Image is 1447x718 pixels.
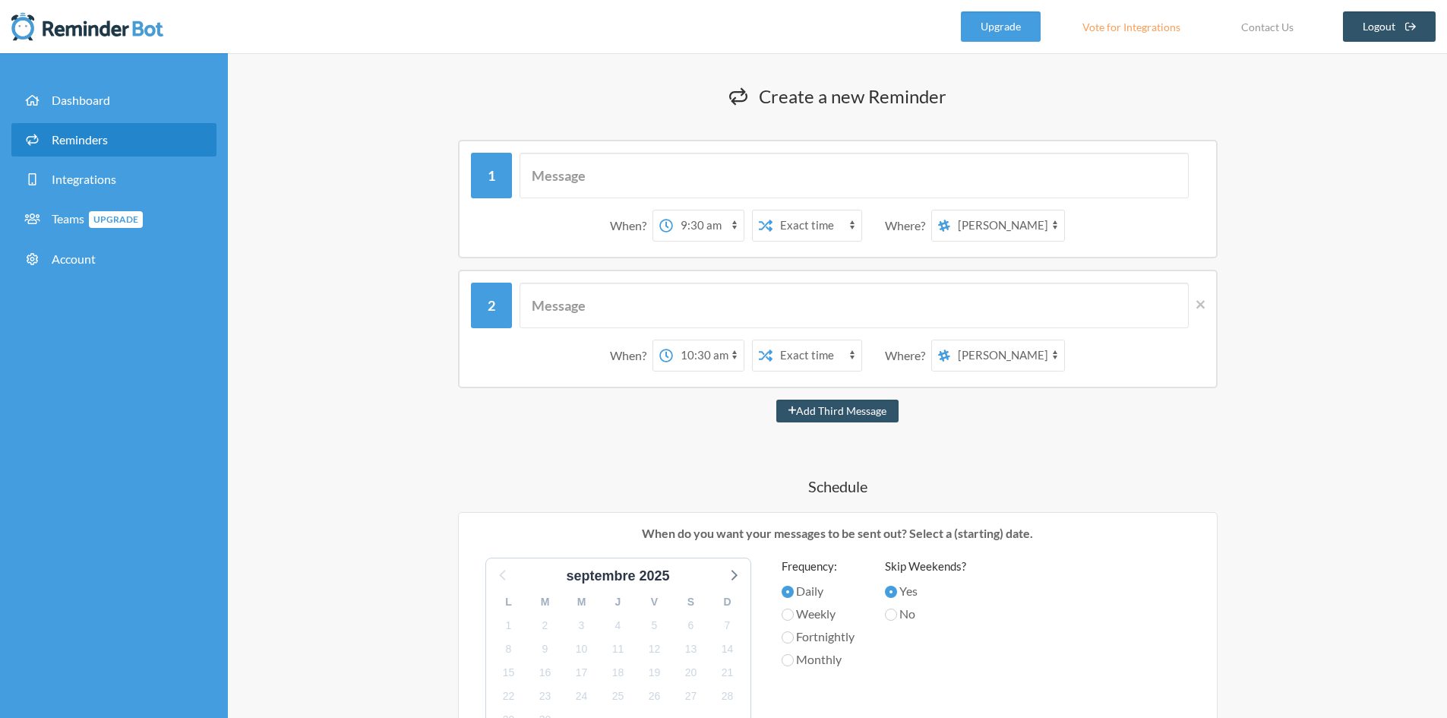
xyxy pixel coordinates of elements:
[782,605,855,623] label: Weekly
[681,663,702,684] span: lundi 20 octobre 2025
[885,605,966,623] label: No
[681,615,702,636] span: lundi 6 octobre 2025
[644,663,665,684] span: dimanche 19 octobre 2025
[717,638,738,659] span: mardi 14 octobre 2025
[782,558,855,575] label: Frequency:
[610,210,652,242] div: When?
[961,11,1041,42] a: Upgrade
[1343,11,1436,42] a: Logout
[527,590,564,614] div: M
[776,400,899,422] button: Add Third Message
[608,663,629,684] span: samedi 18 octobre 2025
[382,476,1294,497] h4: Schedule
[11,11,163,42] img: Reminder Bot
[560,566,675,587] div: septembre 2025
[644,686,665,707] span: dimanche 26 octobre 2025
[520,283,1189,328] input: Message
[759,85,946,107] span: Create a new Reminder
[535,615,556,636] span: jeudi 2 octobre 2025
[644,615,665,636] span: dimanche 5 octobre 2025
[717,686,738,707] span: mardi 28 octobre 2025
[52,211,143,226] span: Teams
[52,132,108,147] span: Reminders
[608,686,629,707] span: samedi 25 octobre 2025
[782,631,794,644] input: Fortnightly
[535,638,556,659] span: jeudi 9 octobre 2025
[681,686,702,707] span: lundi 27 octobre 2025
[1222,11,1313,42] a: Contact Us
[470,524,1205,542] p: When do you want your messages to be sent out? Select a (starting) date.
[717,615,738,636] span: mardi 7 octobre 2025
[571,686,592,707] span: vendredi 24 octobre 2025
[52,172,116,186] span: Integrations
[491,590,527,614] div: L
[885,558,966,575] label: Skip Weekends?
[11,202,216,236] a: TeamsUpgrade
[1063,11,1199,42] a: Vote for Integrations
[535,663,556,684] span: jeudi 16 octobre 2025
[608,615,629,636] span: samedi 4 octobre 2025
[89,211,143,228] span: Upgrade
[610,340,652,372] div: When?
[11,123,216,157] a: Reminders
[11,242,216,276] a: Account
[498,638,520,659] span: mercredi 8 octobre 2025
[571,638,592,659] span: vendredi 10 octobre 2025
[885,582,966,600] label: Yes
[717,663,738,684] span: mardi 21 octobre 2025
[885,340,931,372] div: Where?
[885,609,897,621] input: No
[709,590,746,614] div: D
[498,686,520,707] span: mercredi 22 octobre 2025
[782,650,855,669] label: Monthly
[498,615,520,636] span: mercredi 1 octobre 2025
[885,586,897,598] input: Yes
[782,609,794,621] input: Weekly
[564,590,600,614] div: M
[637,590,673,614] div: V
[782,586,794,598] input: Daily
[600,590,637,614] div: J
[11,163,216,196] a: Integrations
[520,153,1189,198] input: Message
[782,628,855,646] label: Fortnightly
[571,663,592,684] span: vendredi 17 octobre 2025
[571,615,592,636] span: vendredi 3 octobre 2025
[11,84,216,117] a: Dashboard
[885,210,931,242] div: Where?
[498,663,520,684] span: mercredi 15 octobre 2025
[673,590,709,614] div: S
[644,638,665,659] span: dimanche 12 octobre 2025
[681,638,702,659] span: lundi 13 octobre 2025
[52,93,110,107] span: Dashboard
[608,638,629,659] span: samedi 11 octobre 2025
[52,251,96,266] span: Account
[535,686,556,707] span: jeudi 23 octobre 2025
[782,582,855,600] label: Daily
[782,654,794,666] input: Monthly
